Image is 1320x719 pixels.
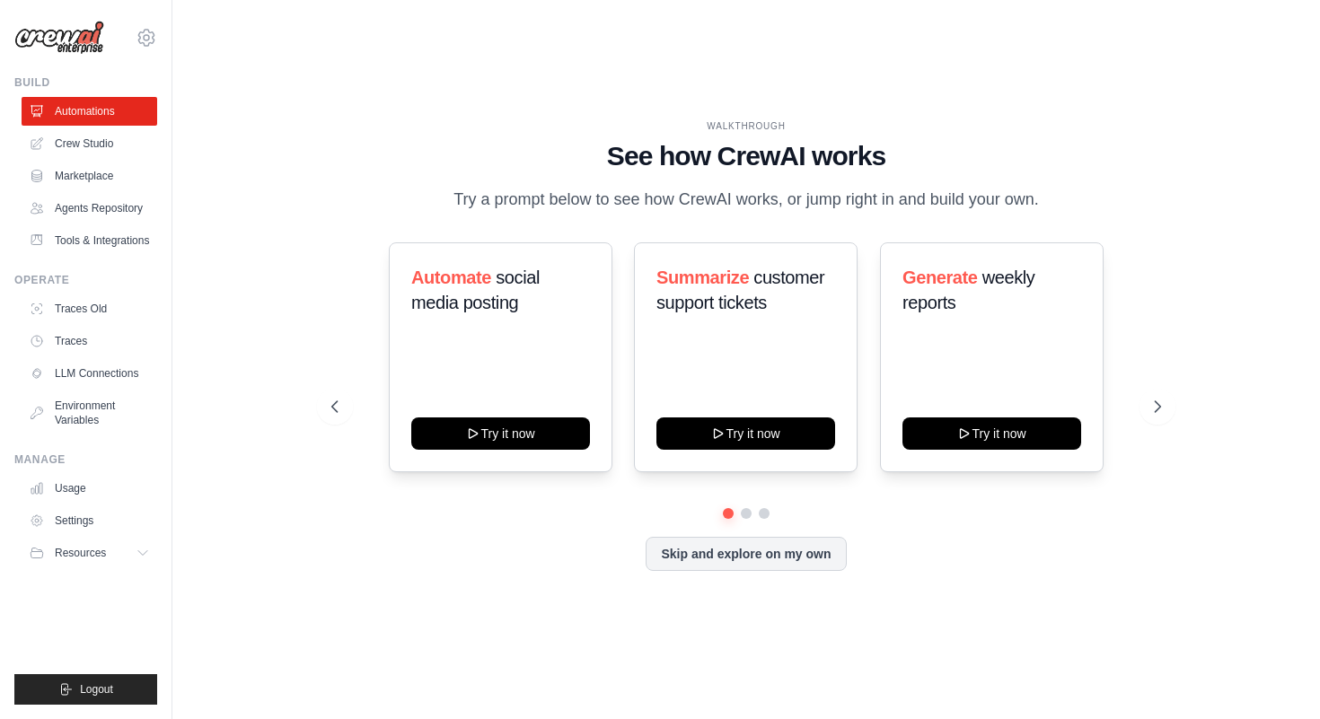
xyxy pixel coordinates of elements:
span: customer support tickets [656,267,824,312]
span: Summarize [656,267,749,287]
button: Try it now [411,417,590,450]
span: weekly reports [902,267,1034,312]
h1: See how CrewAI works [331,140,1160,172]
button: Logout [14,674,157,705]
div: Operate [14,273,157,287]
a: Tools & Integrations [22,226,157,255]
button: Skip and explore on my own [646,537,846,571]
div: Build [14,75,157,90]
button: Resources [22,539,157,567]
p: Try a prompt below to see how CrewAI works, or jump right in and build your own. [444,187,1048,213]
a: Usage [22,474,157,503]
a: Traces [22,327,157,355]
a: LLM Connections [22,359,157,388]
a: Traces Old [22,294,157,323]
span: Automate [411,267,491,287]
img: Logo [14,21,104,55]
a: Environment Variables [22,391,157,434]
button: Try it now [656,417,835,450]
a: Settings [22,506,157,535]
span: social media posting [411,267,540,312]
span: Resources [55,546,106,560]
a: Crew Studio [22,129,157,158]
div: WALKTHROUGH [331,119,1160,133]
span: Logout [80,682,113,697]
a: Automations [22,97,157,126]
a: Agents Repository [22,194,157,223]
span: Generate [902,267,978,287]
button: Try it now [902,417,1081,450]
div: Manage [14,452,157,467]
a: Marketplace [22,162,157,190]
